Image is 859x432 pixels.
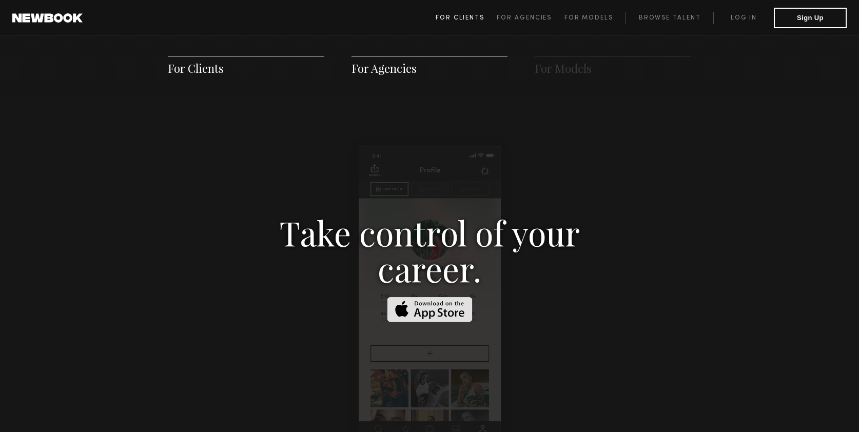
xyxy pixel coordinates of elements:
[774,8,847,28] button: Sign Up
[252,214,607,286] h3: Take control of your career.
[387,297,472,322] img: Download on the App Store
[168,61,224,76] a: For Clients
[497,12,564,24] a: For Agencies
[436,15,484,21] span: For Clients
[436,12,497,24] a: For Clients
[626,12,713,24] a: Browse Talent
[352,61,417,76] a: For Agencies
[564,12,626,24] a: For Models
[713,12,774,24] a: Log in
[535,61,592,76] a: For Models
[497,15,552,21] span: For Agencies
[564,15,613,21] span: For Models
